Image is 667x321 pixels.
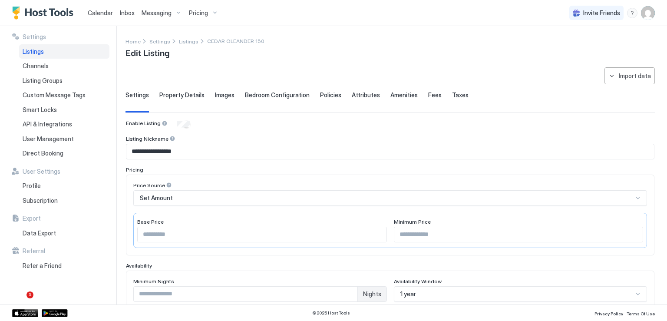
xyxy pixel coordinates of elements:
a: Listings [179,36,198,46]
span: User Settings [23,168,60,175]
div: Breadcrumb [149,36,170,46]
div: Breadcrumb [179,36,198,46]
div: User profile [641,6,655,20]
a: Calendar [88,8,113,17]
span: Minimum Price [394,218,431,225]
span: Listing Nickname [126,136,168,142]
span: Images [215,91,234,99]
span: Privacy Policy [594,311,623,316]
a: Inbox [120,8,135,17]
a: Smart Locks [19,103,109,117]
span: Messaging [142,9,172,17]
span: Breadcrumb [207,38,264,44]
span: Policies [320,91,341,99]
span: Channels [23,62,49,70]
a: Privacy Policy [594,308,623,318]
span: Calendar [88,9,113,17]
span: Edit Listing [125,46,169,59]
a: Listing Groups [19,73,109,88]
span: Base Price [137,218,164,225]
span: Nights [363,290,381,298]
span: Amenities [390,91,418,99]
span: Invite Friends [583,9,620,17]
button: Import data [604,67,655,84]
span: Listings [23,48,44,56]
a: App Store [12,309,38,317]
span: Taxes [452,91,469,99]
span: Minimum Nights [133,278,174,285]
span: Direct Booking [23,149,63,157]
div: menu [627,8,637,18]
span: Referral [23,247,45,255]
span: Home [125,38,141,45]
span: Availability [126,262,152,269]
a: Google Play Store [42,309,68,317]
a: Subscription [19,193,109,208]
input: Input Field [134,287,357,301]
span: Listings [179,38,198,45]
span: Set Amount [140,194,173,202]
a: Listings [19,44,109,59]
span: Smart Locks [23,106,57,114]
a: Settings [149,36,170,46]
span: Pricing [126,166,143,173]
span: Settings [125,91,149,99]
a: Host Tools Logo [12,7,77,20]
span: Custom Message Tags [23,91,86,99]
a: Home [125,36,141,46]
a: Terms Of Use [627,308,655,318]
span: Inbox [120,9,135,17]
input: Input Field [126,144,654,159]
span: Property Details [159,91,205,99]
span: Listing Groups [23,77,63,85]
span: Availability Window [394,278,442,285]
span: 1 year [400,290,416,298]
a: Profile [19,179,109,193]
iframe: Intercom live chat [9,291,30,312]
a: Data Export [19,226,109,241]
span: Fees [428,91,442,99]
div: Import data [619,71,651,80]
a: Channels [19,59,109,73]
span: User Management [23,135,74,143]
span: Subscription [23,197,58,205]
span: Settings [149,38,170,45]
span: Profile [23,182,41,190]
span: Enable Listing [126,120,161,126]
span: Price Source [133,182,165,189]
a: API & Integrations [19,117,109,132]
a: User Management [19,132,109,146]
a: Refer a Friend [19,258,109,273]
span: Pricing [189,9,208,17]
span: © 2025 Host Tools [312,310,350,316]
input: Input Field [138,227,386,242]
span: 1 [26,291,33,298]
a: Direct Booking [19,146,109,161]
span: Settings [23,33,46,41]
span: Bedroom Configuration [245,91,310,99]
div: Breadcrumb [125,36,141,46]
span: Terms Of Use [627,311,655,316]
span: Export [23,215,41,222]
input: Input Field [394,227,643,242]
span: Refer a Friend [23,262,62,270]
span: API & Integrations [23,120,72,128]
span: Data Export [23,229,56,237]
a: Custom Message Tags [19,88,109,103]
span: Attributes [352,91,380,99]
